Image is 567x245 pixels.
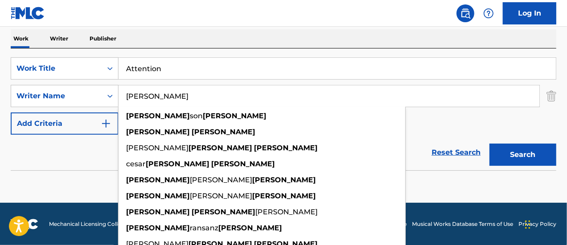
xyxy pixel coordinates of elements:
[126,160,146,168] span: cesar
[190,224,218,232] span: ransanz
[190,112,203,120] span: son
[489,144,556,166] button: Search
[255,208,318,216] span: [PERSON_NAME]
[525,211,530,238] div: Drag
[126,208,190,216] strong: [PERSON_NAME]
[427,143,485,162] a: Reset Search
[49,220,152,228] span: Mechanical Licensing Collective © 2025
[518,220,556,228] a: Privacy Policy
[254,144,318,152] strong: [PERSON_NAME]
[101,118,111,129] img: 9d2ae6d4665cec9f34b9.svg
[522,202,567,245] iframe: Chat Widget
[203,112,266,120] strong: [PERSON_NAME]
[16,63,97,74] div: Work Title
[252,192,316,200] strong: [PERSON_NAME]
[126,176,190,184] strong: [PERSON_NAME]
[11,7,45,20] img: MLC Logo
[126,112,190,120] strong: [PERSON_NAME]
[412,220,513,228] a: Musical Works Database Terms of Use
[11,219,38,229] img: logo
[460,8,471,19] img: search
[47,29,71,48] p: Writer
[146,160,209,168] strong: [PERSON_NAME]
[457,4,474,22] a: Public Search
[192,128,255,136] strong: [PERSON_NAME]
[547,85,556,107] img: Delete Criterion
[126,192,190,200] strong: [PERSON_NAME]
[188,144,252,152] strong: [PERSON_NAME]
[503,2,556,24] a: Log In
[11,29,31,48] p: Work
[218,224,282,232] strong: [PERSON_NAME]
[252,176,316,184] strong: [PERSON_NAME]
[211,160,275,168] strong: [PERSON_NAME]
[16,91,97,101] div: Writer Name
[11,57,556,170] form: Search Form
[126,144,188,152] span: [PERSON_NAME]
[192,208,255,216] strong: [PERSON_NAME]
[190,192,252,200] span: [PERSON_NAME]
[483,8,494,19] img: help
[480,4,498,22] div: Help
[126,224,190,232] strong: [PERSON_NAME]
[11,112,118,135] button: Add Criteria
[126,128,190,136] strong: [PERSON_NAME]
[87,29,119,48] p: Publisher
[190,176,252,184] span: [PERSON_NAME]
